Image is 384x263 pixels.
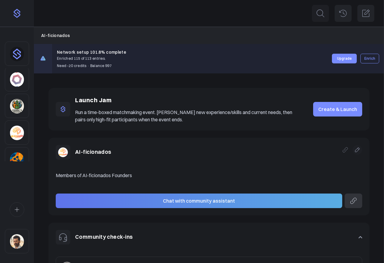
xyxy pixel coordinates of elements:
button: Upgrade [332,54,357,63]
h1: AI-ficionados [75,148,111,157]
img: 2jp1kfh9ib76c04m8niqu4f45e0u [58,147,68,157]
nav: Breadcrumb [41,32,377,39]
p: Need -20 credits · Balance 997 [57,63,126,69]
a: Community check-ins [75,233,133,240]
button: Chat with community assistant [56,194,342,208]
img: dhnou9yomun9587rl8johsq6w6vr [10,47,24,61]
img: 2jp1kfh9ib76c04m8niqu4f45e0u [10,126,24,140]
p: Enriched 115 of 113 entries. [57,56,126,61]
img: 6gff4iocxuy891buyeergockefh7 [10,152,24,167]
a: Create & Launch [313,102,362,116]
img: 3pj2efuqyeig3cua8agrd6atck9r [10,99,24,113]
p: Members of AI-ficionados Founders [56,172,362,179]
a: AI-ficionados [41,32,70,39]
p: Run a time-boxed matchmaking event. [PERSON_NAME] new experience/skills and current needs, then p... [75,109,301,123]
img: purple-logo-18f04229334c5639164ff563510a1dba46e1211543e89c7069427642f6c28bac.png [12,8,22,18]
button: Enrich [360,54,379,63]
img: 4hc3xb4og75h35779zhp6duy5ffo [10,72,24,87]
button: Community check-ins [48,223,369,252]
h3: Network setup 101.8% complete [57,49,126,56]
p: Launch Jam [75,95,301,105]
img: sqr4epb0z8e5jm577i6jxqftq3ng [10,234,24,249]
